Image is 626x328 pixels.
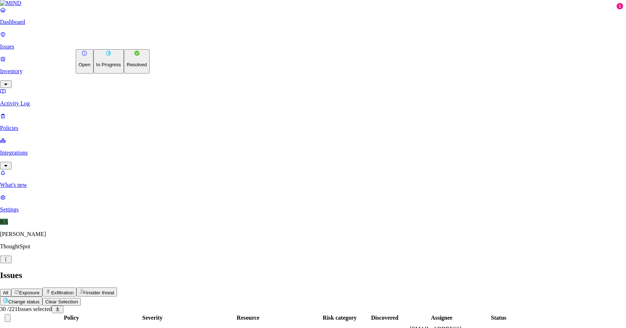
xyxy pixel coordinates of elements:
img: status-in-progress [106,50,111,56]
p: Open [79,62,91,67]
img: status-open [82,50,87,56]
img: status-resolved [134,50,140,56]
p: In Progress [96,62,121,67]
div: Change status [76,49,150,73]
p: Resolved [127,62,147,67]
